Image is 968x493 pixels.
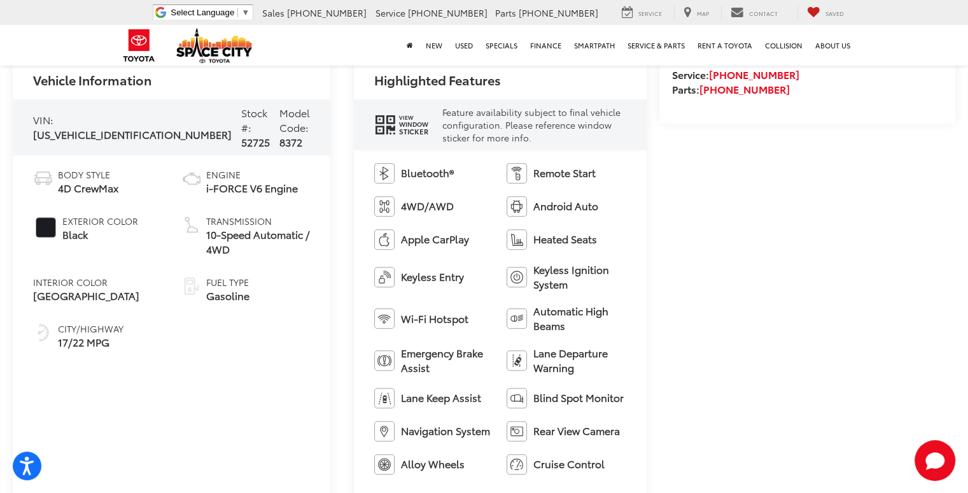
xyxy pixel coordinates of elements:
[507,350,527,371] img: Lane Departure Warning
[374,229,395,250] img: Apple CarPlay
[507,267,527,287] img: Keyless Ignition System
[374,163,395,183] img: Bluetooth®
[825,9,844,17] span: Saved
[58,335,123,350] span: 17/22 MPG
[479,25,524,66] a: Specials
[524,25,568,66] a: Finance
[442,106,620,144] span: Feature availability subject to final vehicle configuration. Please reference window sticker for ...
[507,229,527,250] img: Heated Seats
[449,25,479,66] a: Used
[533,304,626,333] span: Automatic High Beams
[206,168,298,181] span: Engine
[33,276,139,289] span: Interior Color
[568,25,621,66] a: SmartPath
[401,390,481,405] span: Lane Keep Assist
[237,8,238,17] span: ​
[507,454,527,475] img: Cruise Control
[533,199,598,213] span: Android Auto
[507,308,527,329] img: Automatic High Beams
[915,440,955,481] button: Toggle Chat Window
[398,121,428,128] span: Window
[797,6,853,20] a: My Saved Vehicles
[262,6,284,19] span: Sales
[33,289,139,303] span: Boulder
[507,163,527,183] img: Remote Start
[206,276,249,289] span: Fuel Type
[408,6,488,19] span: [PHONE_NUMBER]
[171,8,234,17] span: Select Language
[401,232,469,246] span: Apple CarPlay
[533,390,624,405] span: Blind Spot Monitor
[519,6,598,19] span: [PHONE_NUMBER]
[374,454,395,475] img: Alloy Wheels
[374,267,395,287] img: Keyless Entry
[699,82,790,96] a: [PHONE_NUMBER]
[672,67,799,82] strong: Service:
[612,6,671,20] a: Service
[401,457,465,471] span: Alloy Wheels
[401,311,468,326] span: Wi-Fi Hotspot
[533,262,626,292] span: Keyless Ignition System
[58,322,123,335] span: City/Highway
[33,127,232,141] span: [US_VEHICLE_IDENTIFICATION_NUMBER]
[759,25,809,66] a: Collision
[375,6,405,19] span: Service
[401,424,490,438] span: Navigation System
[206,181,298,196] span: i-FORCE V6 Engine
[279,134,302,149] span: 8372
[206,215,311,227] span: Transmission
[419,25,449,66] a: New
[507,388,527,408] img: Blind Spot Monitor
[374,196,395,217] img: 4WD/AWD
[533,457,605,471] span: Cruise Control
[33,322,53,343] img: Fuel Economy
[115,25,163,66] img: Toyota
[398,114,428,121] span: View
[533,346,626,375] span: Lane Departure Warning
[176,28,253,63] img: Space City Toyota
[495,6,516,19] span: Parts
[691,25,759,66] a: Rent a Toyota
[62,227,138,242] span: Black
[279,105,310,134] span: Model Code:
[401,346,494,375] span: Emergency Brake Assist
[401,199,454,213] span: 4WD/AWD
[287,6,367,19] span: [PHONE_NUMBER]
[697,9,709,17] span: Map
[915,440,955,481] svg: Start Chat
[58,168,118,181] span: Body Style
[241,134,270,149] span: 52725
[533,232,597,246] span: Heated Seats
[171,8,249,17] a: Select Language​
[206,227,311,257] span: 10-Speed Automatic / 4WD
[33,112,53,127] span: VIN:
[374,73,501,87] h2: Highlighted Features
[401,166,454,180] span: Bluetooth®
[721,6,787,20] a: Contact
[374,308,395,329] img: Wi-Fi Hotspot
[533,166,596,180] span: Remote Start
[674,6,719,20] a: Map
[62,215,138,227] span: Exterior Color
[374,421,395,441] img: Navigation System
[672,82,790,96] strong: Parts:
[401,269,464,284] span: Keyless Entry
[374,388,395,408] img: Lane Keep Assist
[241,8,249,17] span: ▼
[621,25,691,66] a: Service & Parts
[206,289,249,303] span: Gasoline
[58,181,118,196] span: 4D CrewMax
[507,196,527,217] img: Android Auto
[374,350,395,371] img: Emergency Brake Assist
[638,9,662,17] span: Service
[809,25,857,66] a: About Us
[36,217,56,238] span: #1A1C21
[400,25,419,66] a: Home
[709,67,799,82] a: [PHONE_NUMBER]
[374,113,429,136] div: window sticker
[398,128,428,135] span: Sticker
[507,421,527,441] img: Rear View Camera
[241,105,267,134] span: Stock #:
[749,9,778,17] span: Contact
[33,73,151,87] h2: Vehicle Information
